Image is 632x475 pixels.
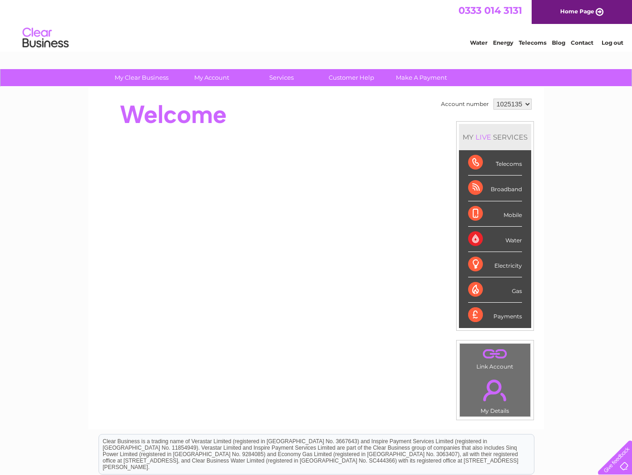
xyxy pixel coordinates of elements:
[468,227,522,252] div: Water
[468,303,522,328] div: Payments
[468,277,522,303] div: Gas
[439,96,491,112] td: Account number
[244,69,319,86] a: Services
[552,39,565,46] a: Blog
[462,346,528,362] a: .
[470,39,487,46] a: Water
[459,343,531,372] td: Link Account
[468,201,522,227] div: Mobile
[468,252,522,277] div: Electricity
[602,39,623,46] a: Log out
[468,150,522,176] div: Telecoms
[383,69,459,86] a: Make A Payment
[474,133,493,141] div: LIVE
[571,39,593,46] a: Contact
[519,39,546,46] a: Telecoms
[493,39,513,46] a: Energy
[104,69,180,86] a: My Clear Business
[22,24,69,52] img: logo.png
[174,69,249,86] a: My Account
[459,124,531,150] div: MY SERVICES
[459,372,531,417] td: My Details
[99,5,534,45] div: Clear Business is a trading name of Verastar Limited (registered in [GEOGRAPHIC_DATA] No. 3667643...
[462,374,528,406] a: .
[458,5,522,16] a: 0333 014 3131
[313,69,389,86] a: Customer Help
[468,176,522,201] div: Broadband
